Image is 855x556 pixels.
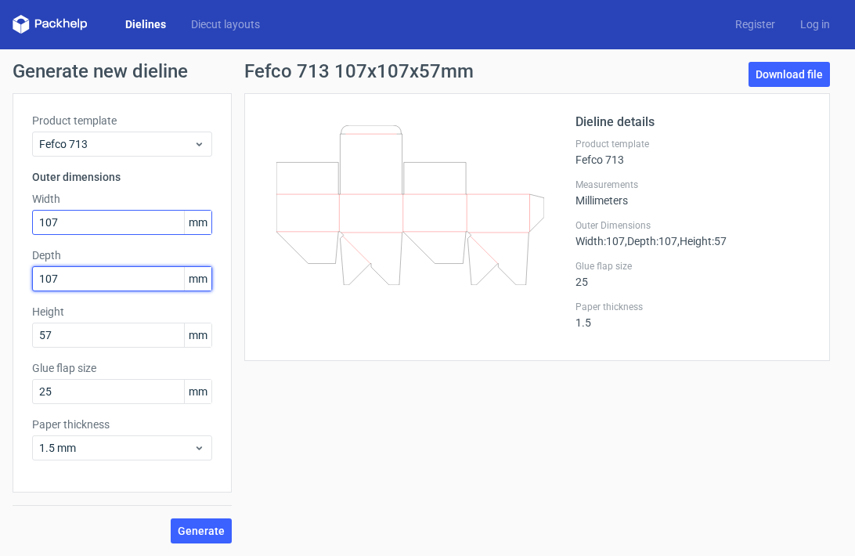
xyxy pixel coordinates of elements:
span: , Depth : 107 [625,235,677,247]
label: Outer Dimensions [575,219,810,232]
span: 1.5 mm [39,440,193,456]
label: Paper thickness [32,417,212,432]
span: mm [184,211,211,234]
label: Product template [32,113,212,128]
a: Register [723,16,788,32]
a: Diecut layouts [179,16,272,32]
span: mm [184,267,211,291]
h1: Generate new dieline [13,62,842,81]
span: mm [184,323,211,347]
h2: Dieline details [575,113,810,132]
a: Download file [749,62,830,87]
span: , Height : 57 [677,235,727,247]
div: 1.5 [575,301,810,329]
label: Measurements [575,179,810,191]
span: Width : 107 [575,235,625,247]
span: mm [184,380,211,403]
button: Generate [171,518,232,543]
label: Product template [575,138,810,150]
label: Height [32,304,212,320]
a: Log in [788,16,842,32]
a: Dielines [113,16,179,32]
label: Paper thickness [575,301,810,313]
div: Fefco 713 [575,138,810,166]
label: Glue flap size [32,360,212,376]
h3: Outer dimensions [32,169,212,185]
span: Fefco 713 [39,136,193,152]
label: Glue flap size [575,260,810,273]
div: Millimeters [575,179,810,207]
span: Generate [178,525,225,536]
label: Depth [32,247,212,263]
h1: Fefco 713 107x107x57mm [244,62,474,81]
div: 25 [575,260,810,288]
label: Width [32,191,212,207]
